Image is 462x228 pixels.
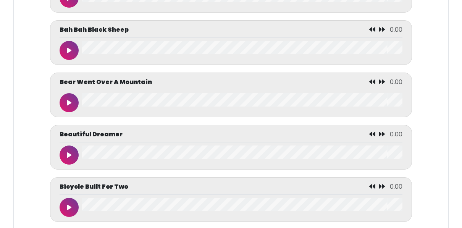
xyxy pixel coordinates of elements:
span: 0.00 [390,78,402,86]
p: Bear Went Over A Mountain [60,78,152,87]
span: 0.00 [390,130,402,139]
p: Beautiful Dreamer [60,130,123,139]
p: Bicycle Built For Two [60,182,128,191]
span: 0.00 [390,182,402,191]
p: Bah Bah Black Sheep [60,25,129,34]
span: 0.00 [390,25,402,34]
